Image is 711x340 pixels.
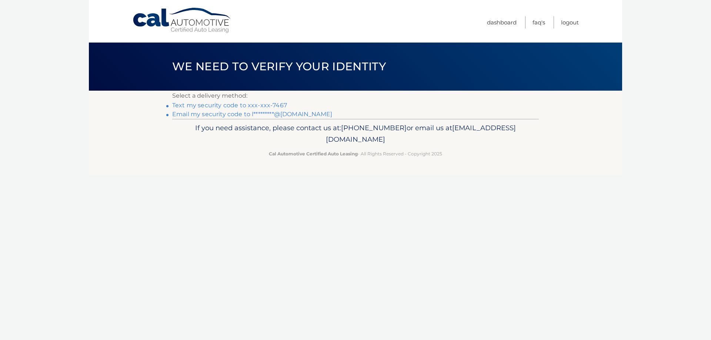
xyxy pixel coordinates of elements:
a: Dashboard [487,16,517,28]
p: - All Rights Reserved - Copyright 2025 [177,150,534,158]
span: We need to verify your identity [172,60,386,73]
p: If you need assistance, please contact us at: or email us at [177,122,534,146]
span: [PHONE_NUMBER] [341,124,407,132]
a: FAQ's [533,16,545,28]
a: Email my security code to l*********@[DOMAIN_NAME] [172,111,332,118]
a: Logout [561,16,579,28]
p: Select a delivery method: [172,91,539,101]
a: Text my security code to xxx-xxx-7467 [172,102,287,109]
strong: Cal Automotive Certified Auto Leasing [269,151,358,156]
a: Cal Automotive [132,7,232,34]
